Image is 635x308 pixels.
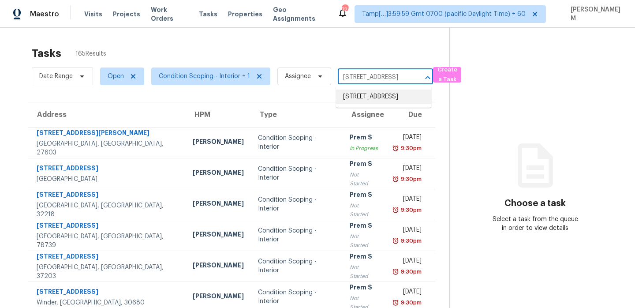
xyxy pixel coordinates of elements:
[37,164,179,175] div: [STREET_ADDRESS]
[336,90,431,104] li: [STREET_ADDRESS]
[392,225,422,237] div: [DATE]
[362,10,526,19] span: Tamp[…]3:59:59 Gmt 0700 (pacific Daylight Time) + 60
[392,195,422,206] div: [DATE]
[350,201,378,219] div: Not Started
[392,237,399,245] img: Overdue Alarm Icon
[399,175,422,184] div: 9:30pm
[399,267,422,276] div: 9:30pm
[343,102,385,127] th: Assignee
[350,133,378,144] div: Prem S
[199,11,217,17] span: Tasks
[350,170,378,188] div: Not Started
[37,263,179,281] div: [GEOGRAPHIC_DATA], [GEOGRAPHIC_DATA], 37203
[30,10,59,19] span: Maestro
[392,144,399,153] img: Overdue Alarm Icon
[39,72,73,81] span: Date Range
[108,72,124,81] span: Open
[493,215,578,233] div: Select a task from the queue in order to view details
[258,257,336,275] div: Condition Scoping - Interior
[567,5,622,23] span: [PERSON_NAME] M
[399,206,422,214] div: 9:30pm
[37,128,179,139] div: [STREET_ADDRESS][PERSON_NAME]
[342,5,348,14] div: 729
[437,65,457,85] span: Create a Task
[193,261,244,272] div: [PERSON_NAME]
[193,292,244,303] div: [PERSON_NAME]
[258,195,336,213] div: Condition Scoping - Interior
[350,263,378,281] div: Not Started
[37,252,179,263] div: [STREET_ADDRESS]
[392,298,399,307] img: Overdue Alarm Icon
[392,267,399,276] img: Overdue Alarm Icon
[258,134,336,151] div: Condition Scoping - Interior
[193,137,244,148] div: [PERSON_NAME]
[350,283,378,294] div: Prem S
[258,165,336,182] div: Condition Scoping - Interior
[258,288,336,306] div: Condition Scoping - Interior
[37,298,179,307] div: Winder, [GEOGRAPHIC_DATA], 30680
[37,232,179,250] div: [GEOGRAPHIC_DATA], [GEOGRAPHIC_DATA], 78739
[392,206,399,214] img: Overdue Alarm Icon
[28,102,186,127] th: Address
[433,67,461,83] button: Create a Task
[399,237,422,245] div: 9:30pm
[273,5,327,23] span: Geo Assignments
[392,287,422,298] div: [DATE]
[350,252,378,263] div: Prem S
[504,199,566,208] h3: Choose a task
[37,190,179,201] div: [STREET_ADDRESS]
[258,226,336,244] div: Condition Scoping - Interior
[392,175,399,184] img: Overdue Alarm Icon
[392,133,422,144] div: [DATE]
[399,298,422,307] div: 9:30pm
[422,71,434,84] button: Close
[399,144,422,153] div: 9:30pm
[37,175,179,184] div: [GEOGRAPHIC_DATA]
[37,221,179,232] div: [STREET_ADDRESS]
[37,139,179,157] div: [GEOGRAPHIC_DATA], [GEOGRAPHIC_DATA], 27603
[350,159,378,170] div: Prem S
[350,232,378,250] div: Not Started
[392,256,422,267] div: [DATE]
[113,10,140,19] span: Projects
[350,144,378,153] div: In Progress
[159,72,250,81] span: Condition Scoping - Interior + 1
[350,221,378,232] div: Prem S
[193,168,244,179] div: [PERSON_NAME]
[193,230,244,241] div: [PERSON_NAME]
[285,72,311,81] span: Assignee
[338,71,408,84] input: Search by address
[392,164,422,175] div: [DATE]
[251,102,343,127] th: Type
[151,5,188,23] span: Work Orders
[186,102,251,127] th: HPM
[385,102,435,127] th: Due
[75,49,106,58] span: 165 Results
[32,49,61,58] h2: Tasks
[37,201,179,219] div: [GEOGRAPHIC_DATA], [GEOGRAPHIC_DATA], 32218
[228,10,262,19] span: Properties
[350,190,378,201] div: Prem S
[37,287,179,298] div: [STREET_ADDRESS]
[193,199,244,210] div: [PERSON_NAME]
[84,10,102,19] span: Visits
